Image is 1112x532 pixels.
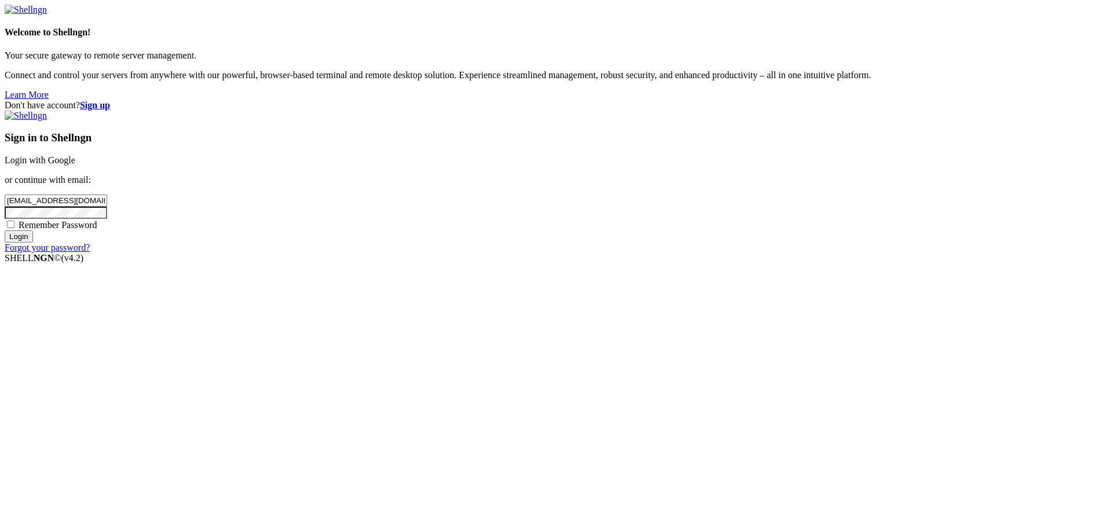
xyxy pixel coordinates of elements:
b: NGN [34,253,54,263]
img: Shellngn [5,111,47,121]
input: Login [5,230,33,243]
div: Don't have account? [5,100,1107,111]
a: Forgot your password? [5,243,90,252]
h3: Sign in to Shellngn [5,131,1107,144]
h4: Welcome to Shellngn! [5,27,1107,38]
p: Your secure gateway to remote server management. [5,50,1107,61]
p: or continue with email: [5,175,1107,185]
span: SHELL © [5,253,83,263]
a: Learn More [5,90,49,100]
p: Connect and control your servers from anywhere with our powerful, browser-based terminal and remo... [5,70,1107,80]
span: Remember Password [19,220,97,230]
input: Email address [5,195,107,207]
img: Shellngn [5,5,47,15]
a: Login with Google [5,155,75,165]
a: Sign up [80,100,110,110]
span: 4.2.0 [61,253,84,263]
input: Remember Password [7,221,14,228]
